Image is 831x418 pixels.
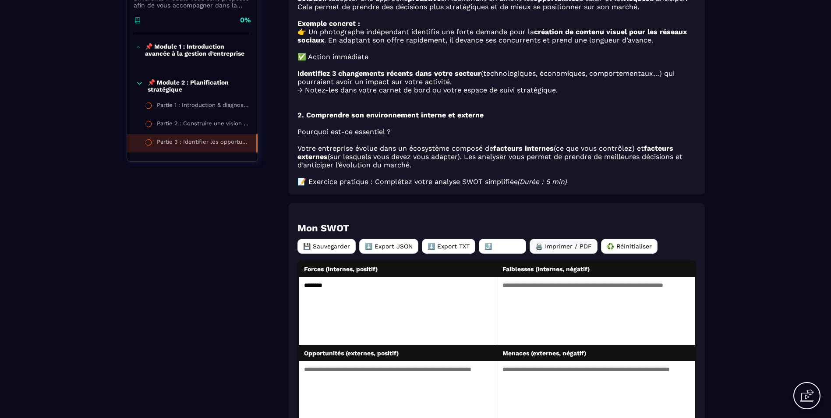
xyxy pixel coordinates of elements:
button: ⬇️ Export JSON [359,239,418,254]
header: Menaces (externes, négatif) [497,345,695,361]
p: Votre entreprise évolue dans un écosystème composé de (ce que vous contrôlez) et (sur lesquels vo... [297,144,696,169]
header: Opportunités (externes, positif) [299,345,496,361]
label: Importer un fichier précédemment exporté [479,239,526,254]
p: 📝 Exercice pratique : Complétez votre analyse SWOT simplifiée [297,177,696,186]
p: (technologiques, économiques, comportementaux…) qui pourraient avoir un impact sur votre activité. [297,69,696,86]
p: 👉 Un photographe indépendant identifie une forte demande pour la . En adaptant son offre rapideme... [297,28,696,44]
button: ♻️ Réinitialiser [601,239,658,254]
div: Partie 3 : Identifier les opportunités et risques [157,138,248,148]
div: Partie 1 : Introduction & diagnostic [157,102,249,111]
strong: Identifiez 3 changements récents dans votre secteur [297,69,481,78]
div: Partie 2 : Construire une vision long terme [157,120,249,130]
h2: Mon SWOT [297,223,349,234]
button: ⬇️ Export TXT [422,239,475,254]
p: ✅ Action immédiate [297,53,696,61]
strong: 2. Comprendre son environnement interne et externe [297,111,484,119]
strong: facteurs internes [493,144,554,152]
p: 📌 Module 1 : Introduction avancée à la gestion d’entreprise [145,43,249,57]
strong: création de contenu visuel pour les réseaux sociaux [297,28,687,44]
p: 0% [240,15,251,25]
strong: Exemple concret : [297,19,360,28]
em: (Durée : 5 min) [518,177,567,186]
header: Faiblesses (internes, négatif) [497,261,695,277]
strong: facteurs externes [297,144,673,161]
p: Pourquoi est-ce essentiel ? [297,128,696,136]
button: 💾 Sauvegarder [297,239,356,254]
p: 📌 Module 2 : Planification stratégique [148,79,249,93]
header: Forces (internes, positif) [299,261,496,277]
p: → Notez-les dans votre carnet de bord ou votre espace de suivi stratégique. [297,86,696,94]
button: 🖨️ Imprimer / PDF [530,239,598,254]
